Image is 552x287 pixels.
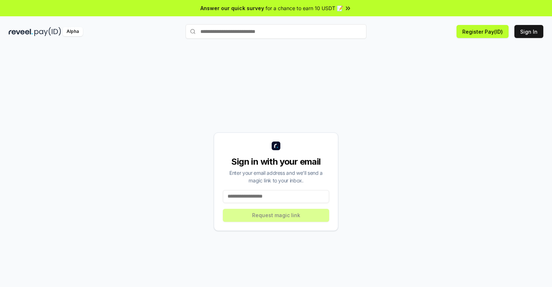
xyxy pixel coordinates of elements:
img: reveel_dark [9,27,33,36]
div: Enter your email address and we’ll send a magic link to your inbox. [223,169,329,184]
button: Register Pay(ID) [457,25,509,38]
span: for a chance to earn 10 USDT 📝 [266,4,343,12]
img: logo_small [272,142,280,150]
div: Sign in with your email [223,156,329,168]
button: Sign In [514,25,543,38]
span: Answer our quick survey [200,4,264,12]
img: pay_id [34,27,61,36]
div: Alpha [63,27,83,36]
